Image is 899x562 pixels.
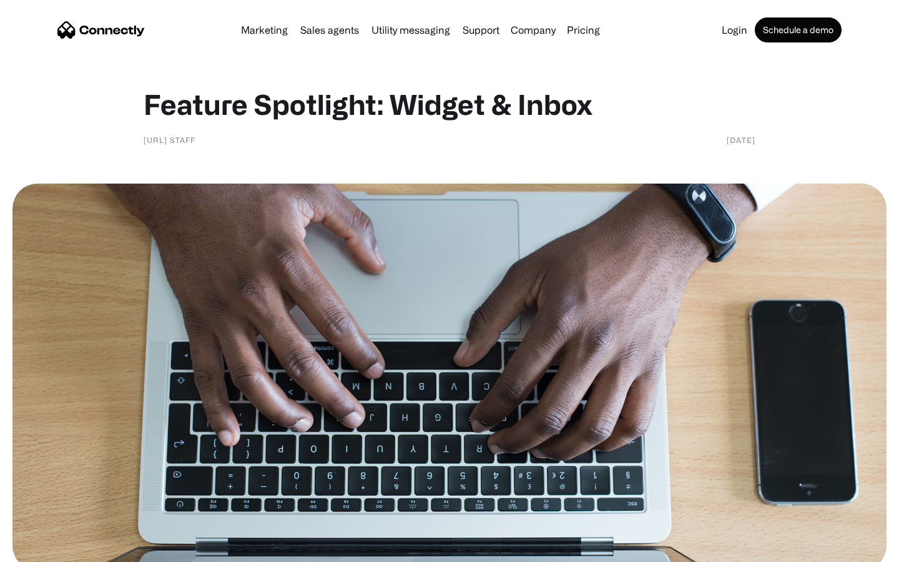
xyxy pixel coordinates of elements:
a: Schedule a demo [755,17,842,42]
a: Pricing [562,25,605,35]
a: Support [458,25,504,35]
h1: Feature Spotlight: Widget & Inbox [144,87,755,121]
div: [DATE] [727,134,755,146]
aside: Language selected: English [12,540,75,558]
a: Login [717,25,752,35]
div: Company [511,21,556,39]
a: Marketing [236,25,293,35]
a: Sales agents [295,25,364,35]
ul: Language list [25,540,75,558]
a: Utility messaging [366,25,455,35]
div: [URL] staff [144,134,195,146]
